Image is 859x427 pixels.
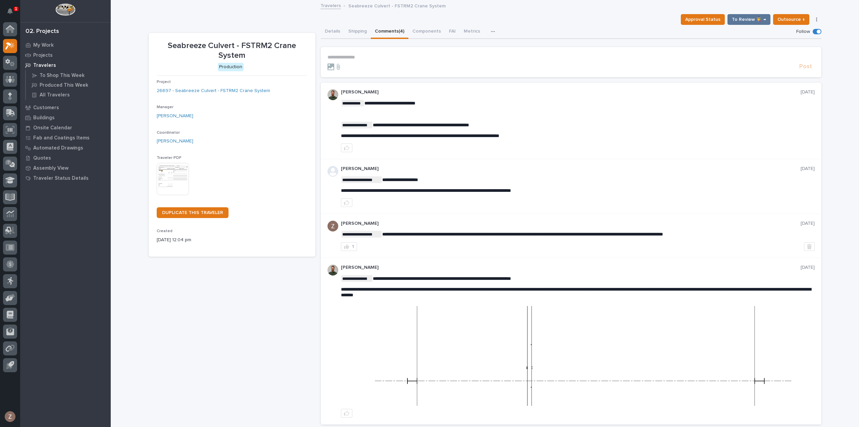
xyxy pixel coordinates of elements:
[801,89,815,95] p: [DATE]
[341,265,801,270] p: [PERSON_NAME]
[157,207,229,218] a: DUPLICATE THIS TRAVELER
[20,50,111,60] a: Projects
[20,153,111,163] a: Quotes
[20,133,111,143] a: Fab and Coatings Items
[371,25,408,39] button: Comments (4)
[55,3,75,16] img: Workspace Logo
[3,4,17,18] button: Notifications
[20,163,111,173] a: Assembly View
[40,73,85,79] p: To Shop This Week
[33,125,72,131] p: Onsite Calendar
[218,63,244,71] div: Production
[341,242,357,251] button: 1
[685,15,720,24] span: Approval Status
[15,6,17,11] p: 1
[801,265,815,270] p: [DATE]
[408,25,445,39] button: Components
[26,90,111,99] a: All Travelers
[327,221,338,231] img: AGNmyxac9iQmFt5KMn4yKUk2u-Y3CYPXgWg2Ri7a09A=s96-c
[33,145,83,151] p: Automated Drawings
[460,25,484,39] button: Metrics
[341,166,801,172] p: [PERSON_NAME]
[26,71,111,80] a: To Shop This Week
[157,105,173,109] span: Manager
[20,123,111,133] a: Onsite Calendar
[352,244,354,249] div: 1
[341,198,352,207] button: like this post
[33,135,90,141] p: Fab and Coatings Items
[799,63,812,71] span: Post
[33,105,59,111] p: Customers
[8,8,17,19] div: Notifications1
[33,42,54,48] p: My Work
[773,14,809,25] button: Outsource ↑
[801,166,815,172] p: [DATE]
[162,210,223,215] span: DUPLICATE THIS TRAVELER
[341,221,801,226] p: [PERSON_NAME]
[327,265,338,275] img: AATXAJw4slNr5ea0WduZQVIpKGhdapBAGQ9xVsOeEvl5=s96-c
[797,63,815,71] button: Post
[320,1,341,9] a: Travelers
[804,242,815,251] button: Delete post
[157,229,172,233] span: Created
[33,155,51,161] p: Quotes
[321,25,344,39] button: Details
[157,113,193,120] a: [PERSON_NAME]
[727,14,770,25] button: To Review 👨‍🏭 →
[157,80,171,84] span: Project
[777,15,805,24] span: Outsource ↑
[327,166,338,177] svg: avatar
[327,89,338,100] img: AATXAJw4slNr5ea0WduZQVIpKGhdapBAGQ9xVsOeEvl5=s96-c
[33,175,89,181] p: Traveler Status Details
[341,409,352,418] button: like this post
[341,143,352,152] button: like this post
[26,28,59,35] div: 02. Projects
[20,173,111,183] a: Traveler Status Details
[344,25,371,39] button: Shipping
[348,2,446,9] p: Seabreeze Culvert - FSTRM2 Crane System
[20,102,111,113] a: Customers
[20,113,111,123] a: Buildings
[445,25,460,39] button: FAI
[40,92,70,98] p: All Travelers
[157,41,307,60] p: Seabreeze Culvert - FSTRM2 Crane System
[157,138,193,145] a: [PERSON_NAME]
[3,410,17,424] button: users-avatar
[157,131,180,135] span: Coordinator
[33,115,55,121] p: Buildings
[732,15,766,24] span: To Review 👨‍🏭 →
[20,60,111,70] a: Travelers
[33,52,53,58] p: Projects
[40,82,88,88] p: Produced This Week
[20,143,111,153] a: Automated Drawings
[33,62,56,69] p: Travelers
[26,80,111,90] a: Produced This Week
[157,87,270,94] a: 26697 - Seabreeze Culvert - FSTRM2 Crane System
[157,237,307,244] p: [DATE] 12:04 pm
[796,29,810,35] p: Follow
[33,165,68,171] p: Assembly View
[681,14,725,25] button: Approval Status
[157,156,182,160] span: Traveler PDF
[801,221,815,226] p: [DATE]
[341,89,801,95] p: [PERSON_NAME]
[20,40,111,50] a: My Work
